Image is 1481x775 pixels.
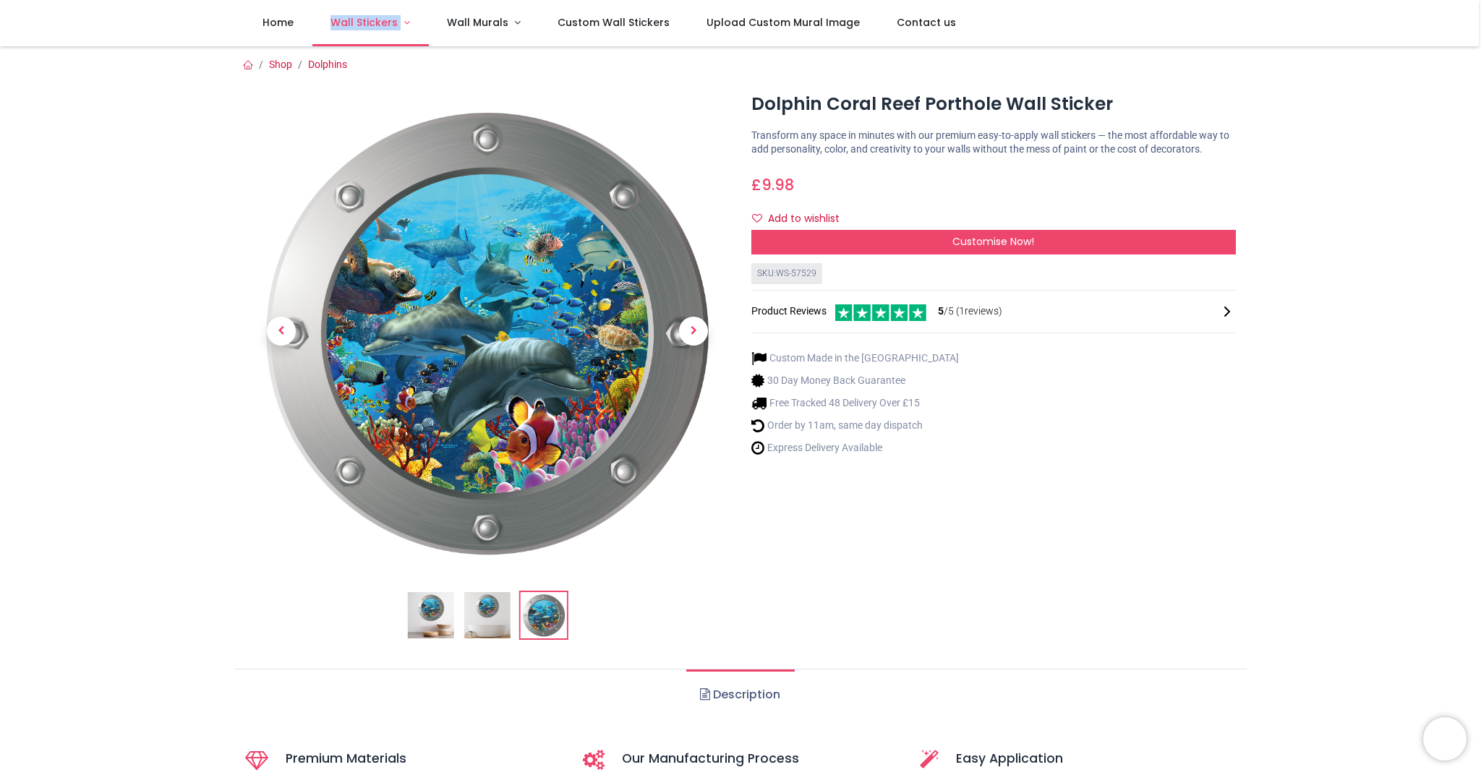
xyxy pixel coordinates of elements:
li: Order by 11am, same day dispatch [751,418,959,433]
span: 5 [938,305,944,317]
div: Product Reviews [751,302,1236,322]
h5: Easy Application [956,750,1236,768]
div: SKU: WS-57529 [751,263,822,284]
li: Custom Made in the [GEOGRAPHIC_DATA] [751,351,959,366]
span: Custom Wall Stickers [558,15,670,30]
span: Previous [267,317,296,346]
h1: Dolphin Coral Reef Porthole Wall Sticker [751,92,1236,116]
img: Dolphin Coral Reef Porthole Wall Sticker [408,592,454,638]
h5: Premium Materials [286,750,561,768]
span: Customise Now! [952,234,1034,249]
button: Add to wishlistAdd to wishlist [751,207,852,231]
span: Wall Murals [447,15,508,30]
li: 30 Day Money Back Guarantee [751,373,959,388]
span: 9.98 [761,174,794,195]
span: Wall Stickers [330,15,398,30]
a: Description [686,669,794,720]
span: Next [679,317,708,346]
a: Previous [245,162,317,501]
li: Express Delivery Available [751,440,959,455]
a: Dolphins [308,59,347,70]
h5: Our Manufacturing Process [622,750,899,768]
img: WS-57529-02 [464,592,511,638]
i: Add to wishlist [752,213,762,223]
img: WS-57529-03 [521,592,567,638]
iframe: Brevo live chat [1423,717,1467,761]
span: Contact us [897,15,956,30]
span: Home [263,15,294,30]
a: Shop [269,59,292,70]
span: £ [751,174,794,195]
img: WS-57529-03 [245,89,730,573]
a: Next [657,162,730,501]
span: Upload Custom Mural Image [707,15,860,30]
span: /5 ( 1 reviews) [938,304,1002,319]
p: Transform any space in minutes with our premium easy-to-apply wall stickers — the most affordable... [751,129,1236,157]
li: Free Tracked 48 Delivery Over £15 [751,395,959,411]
